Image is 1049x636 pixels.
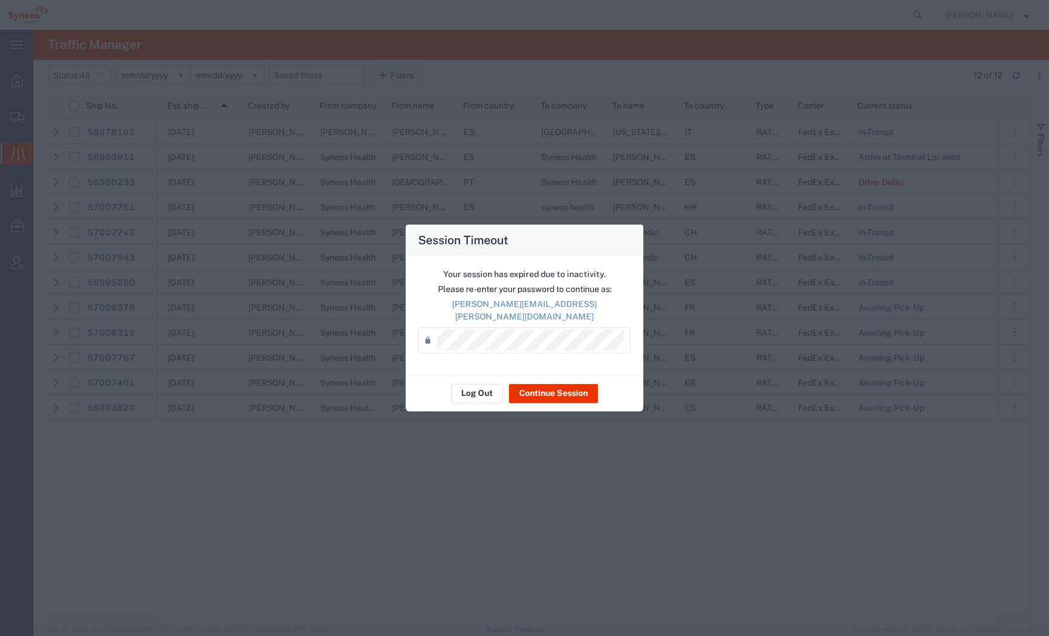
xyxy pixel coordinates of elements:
p: Please re-enter your password to continue as: [418,283,631,296]
p: Your session has expired due to inactivity. [418,268,631,281]
p: [PERSON_NAME][EMAIL_ADDRESS][PERSON_NAME][DOMAIN_NAME] [418,298,631,323]
button: Log Out [451,384,503,403]
h4: Session Timeout [418,231,508,248]
button: Continue Session [509,384,598,403]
